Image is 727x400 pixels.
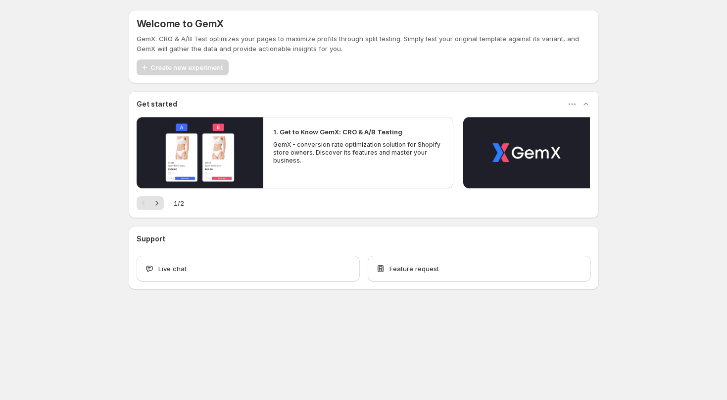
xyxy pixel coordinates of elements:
nav: Pagination [137,196,164,210]
span: Feature request [389,264,439,274]
button: Next [150,196,164,210]
h3: Get started [137,99,177,109]
p: GemX - conversion rate optimization solution for Shopify store owners. Discover its features and ... [273,141,443,165]
button: Play video [463,117,590,188]
button: Play video [137,117,263,188]
span: 1 / 2 [174,198,184,208]
p: GemX: CRO & A/B Test optimizes your pages to maximize profits through split testing. Simply test ... [137,34,591,54]
h2: 1. Get to Know GemX: CRO & A/B Testing [273,127,402,137]
h3: Support [137,234,165,244]
h5: Welcome to GemX [137,18,224,30]
span: Live chat [158,264,187,274]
